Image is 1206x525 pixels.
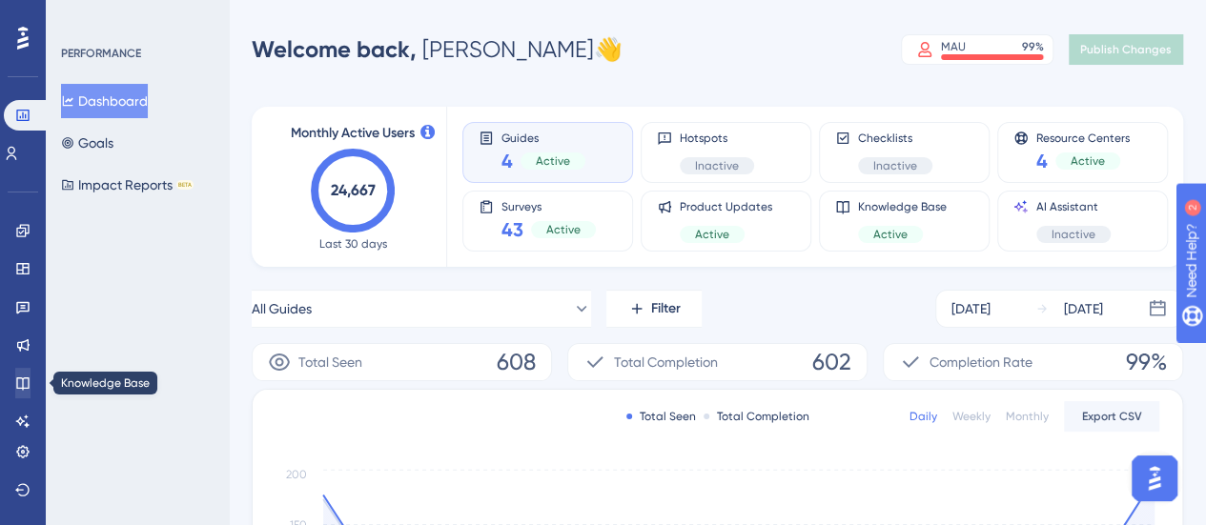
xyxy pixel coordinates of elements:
[873,227,908,242] span: Active
[858,199,947,214] span: Knowledge Base
[133,10,138,25] div: 2
[501,131,585,144] span: Guides
[546,222,581,237] span: Active
[1126,450,1183,507] iframe: UserGuiding AI Assistant Launcher
[61,84,148,118] button: Dashboard
[930,351,1032,374] span: Completion Rate
[952,409,991,424] div: Weekly
[319,236,387,252] span: Last 30 days
[951,297,991,320] div: [DATE]
[651,297,681,320] span: Filter
[1126,347,1167,377] span: 99%
[1064,401,1159,432] button: Export CSV
[680,199,772,214] span: Product Updates
[298,351,362,374] span: Total Seen
[1006,409,1049,424] div: Monthly
[61,126,113,160] button: Goals
[1069,34,1183,65] button: Publish Changes
[176,180,194,190] div: BETA
[812,347,851,377] span: 602
[1022,39,1044,54] div: 99 %
[331,181,376,199] text: 24,667
[941,39,966,54] div: MAU
[695,158,739,173] span: Inactive
[252,34,623,65] div: [PERSON_NAME] 👋
[61,46,141,61] div: PERFORMANCE
[501,216,523,243] span: 43
[501,199,596,212] span: Surveys
[536,153,570,169] span: Active
[252,297,312,320] span: All Guides
[1036,148,1048,174] span: 4
[1071,153,1105,169] span: Active
[252,35,417,63] span: Welcome back,
[1036,199,1111,214] span: AI Assistant
[252,290,591,328] button: All Guides
[61,168,194,202] button: Impact ReportsBETA
[291,122,415,145] span: Monthly Active Users
[1080,42,1172,57] span: Publish Changes
[1082,409,1142,424] span: Export CSV
[626,409,696,424] div: Total Seen
[858,131,932,146] span: Checklists
[704,409,809,424] div: Total Completion
[680,131,754,146] span: Hotspots
[286,468,307,481] tspan: 200
[1036,131,1130,144] span: Resource Centers
[910,409,937,424] div: Daily
[606,290,702,328] button: Filter
[497,347,536,377] span: 608
[695,227,729,242] span: Active
[873,158,917,173] span: Inactive
[501,148,513,174] span: 4
[1052,227,1095,242] span: Inactive
[1064,297,1103,320] div: [DATE]
[45,5,119,28] span: Need Help?
[614,351,718,374] span: Total Completion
